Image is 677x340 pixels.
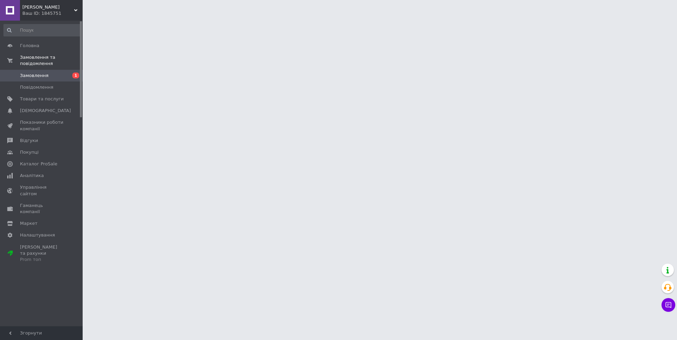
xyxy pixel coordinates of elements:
span: Показники роботи компанії [20,119,64,132]
div: Prom топ [20,256,64,263]
span: Гаманець компанії [20,202,64,215]
span: Замовлення [20,73,49,79]
span: Аналітика [20,173,44,179]
span: Маркет [20,220,38,227]
span: Товари та послуги [20,96,64,102]
span: Управління сайтом [20,184,64,197]
span: Відгуки [20,138,38,144]
span: Повідомлення [20,84,53,90]
span: [DEMOGRAPHIC_DATA] [20,108,71,114]
span: Каталог ProSale [20,161,57,167]
span: Покупці [20,149,39,155]
span: 1 [72,73,79,78]
button: Чат з покупцем [662,298,675,312]
input: Пошук [3,24,81,36]
div: Ваш ID: 1845751 [22,10,83,17]
span: Ера Краси [22,4,74,10]
span: Головна [20,43,39,49]
span: Налаштування [20,232,55,238]
span: [PERSON_NAME] та рахунки [20,244,64,263]
span: Замовлення та повідомлення [20,54,83,67]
